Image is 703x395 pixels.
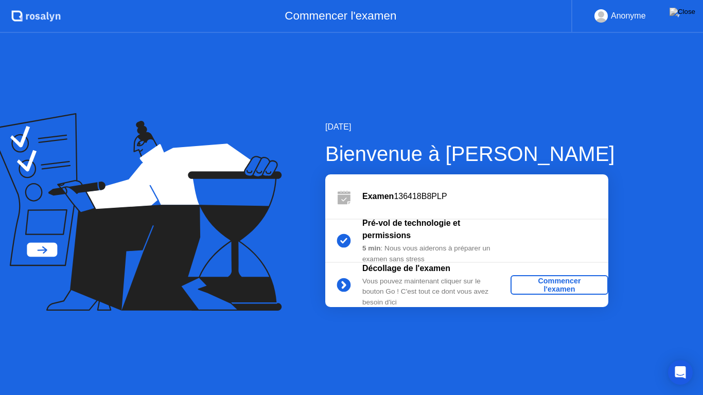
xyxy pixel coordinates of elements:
div: : Nous vous aiderons à préparer un examen sans stress [362,243,511,264]
b: Décollage de l'examen [362,264,450,273]
b: 5 min [362,244,381,252]
div: Bienvenue à [PERSON_NAME] [325,138,614,169]
div: [DATE] [325,121,614,133]
img: Close [670,8,695,16]
div: Anonyme [611,9,646,23]
div: Open Intercom Messenger [668,360,693,385]
b: Examen [362,192,394,201]
b: Pré-vol de technologie et permissions [362,219,460,240]
button: Commencer l'examen [511,275,608,295]
div: 136418B8PLP [362,190,608,203]
div: Vous pouvez maintenant cliquer sur le bouton Go ! C'est tout ce dont vous avez besoin d'ici [362,276,511,308]
div: Commencer l'examen [515,277,604,293]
